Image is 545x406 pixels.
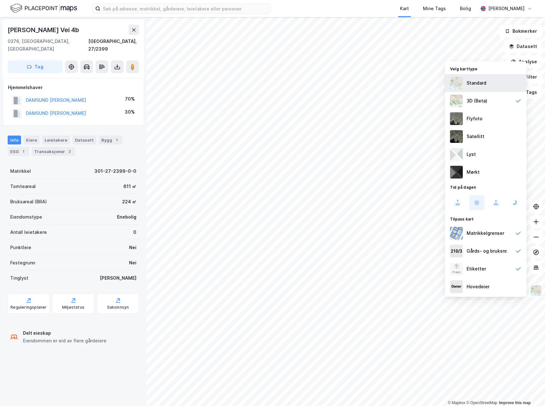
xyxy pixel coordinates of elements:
[400,5,409,12] div: Kart
[10,167,31,175] div: Matrikkel
[467,150,476,158] div: Lyst
[467,79,486,87] div: Standard
[10,3,77,14] img: logo.f888ab2527a4732fd821a326f86c7f29.svg
[10,228,47,236] div: Antall leietakere
[450,130,463,143] img: 9k=
[107,305,129,310] div: Saksinnsyn
[467,168,480,176] div: Mørkt
[467,133,484,140] div: Satellitt
[423,5,446,12] div: Mine Tags
[11,305,47,310] div: Reguleringsplaner
[10,274,28,282] div: Tinglyst
[8,147,29,156] div: ESG
[445,181,527,192] div: Tid på dagen
[10,213,42,221] div: Eiendomstype
[66,148,73,155] div: 2
[448,401,465,405] a: Mapbox
[8,60,62,73] button: Tag
[94,167,136,175] div: 301-27-2399-0-0
[113,137,120,143] div: 1
[450,280,463,293] img: majorOwner.b5e170eddb5c04bfeeff.jpeg
[129,259,136,267] div: Nei
[8,84,139,91] div: Hjemmelshaver
[122,198,136,206] div: 224 ㎡
[125,95,135,103] div: 70%
[117,213,136,221] div: Enebolig
[467,265,486,273] div: Etiketter
[32,147,75,156] div: Transaksjoner
[467,115,483,122] div: Flyfoto
[8,38,88,53] div: 0376, [GEOGRAPHIC_DATA], [GEOGRAPHIC_DATA]
[24,136,40,144] div: Eiere
[72,136,96,144] div: Datasett
[23,337,106,345] div: Eiendommen er eid av flere gårdeiere
[450,94,463,107] img: Z
[460,5,471,12] div: Bolig
[10,183,36,190] div: Tomteareal
[467,229,504,237] div: Matrikkelgrenser
[42,136,70,144] div: Leietakere
[20,148,26,155] div: 1
[88,38,139,53] div: [GEOGRAPHIC_DATA], 27/2399
[133,228,136,236] div: 0
[467,97,487,105] div: 3D (Beta)
[467,247,508,255] div: Gårds- og bruksnr.
[129,244,136,251] div: Nei
[450,227,463,240] img: cadastreBorders.cfe08de4b5ddd52a10de.jpeg
[450,262,463,275] img: Z
[499,25,542,38] button: Bokmerker
[125,108,135,116] div: 30%
[505,55,542,68] button: Analyse
[10,259,35,267] div: Festegrunn
[499,401,531,405] a: Improve this map
[99,136,122,144] div: Bygg
[466,401,497,405] a: OpenStreetMap
[10,198,47,206] div: Bruksareal (BRA)
[100,274,136,282] div: [PERSON_NAME]
[8,25,80,35] div: [PERSON_NAME] Vei 4b
[23,329,106,337] div: Delt eieskap
[467,283,490,290] div: Hovedeier
[10,244,31,251] div: Punktleie
[450,166,463,178] img: nCdM7BzjoCAAAAAElFTkSuQmCC
[123,183,136,190] div: 611 ㎡
[513,86,542,99] button: Tags
[450,245,463,257] img: cadastreKeys.547ab17ec502f5a4ef2b.jpeg
[450,112,463,125] img: Z
[530,284,542,297] img: Z
[445,213,527,224] div: Tilpass kart
[504,40,542,53] button: Datasett
[513,375,545,406] iframe: Chat Widget
[513,375,545,406] div: Kontrollprogram for chat
[512,71,542,83] button: Filter
[450,148,463,161] img: luj3wr1y2y3+OchiMxRmMxRlscgabnMEmZ7DJGWxyBpucwSZnsMkZbHIGm5zBJmewyRlscgabnMEmZ7DJGWxyBpucwSZnsMkZ...
[488,5,525,12] div: [PERSON_NAME]
[8,136,21,144] div: Info
[62,305,84,310] div: Miljøstatus
[445,63,527,74] div: Velg karttype
[100,4,271,13] input: Søk på adresse, matrikkel, gårdeiere, leietakere eller personer
[450,77,463,89] img: Z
